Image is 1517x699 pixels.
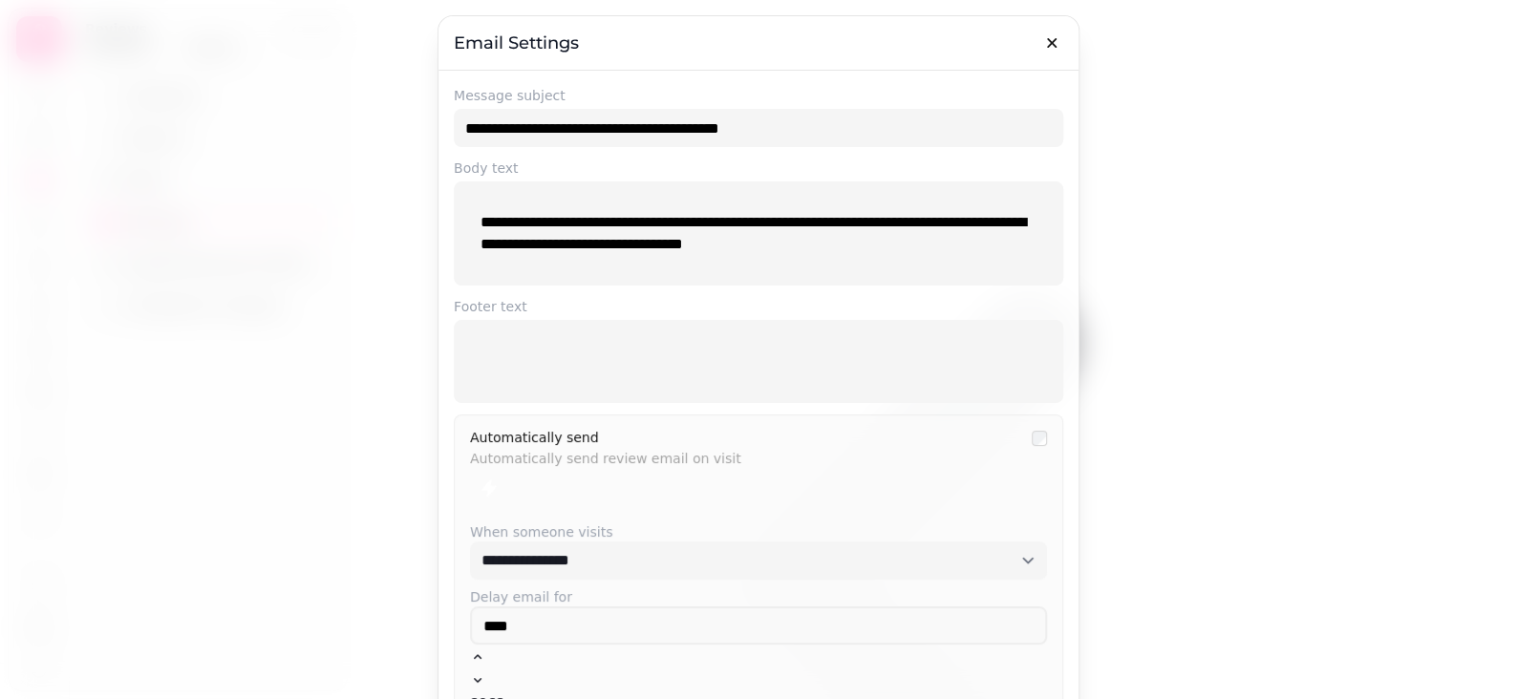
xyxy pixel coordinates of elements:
label: Footer text [454,297,1063,316]
h3: Email Settings [454,32,1063,54]
label: Message subject [454,86,1063,105]
label: When someone visits [470,522,1047,541]
label: Automatically send [470,430,599,445]
p: Automatically send review email on visit [470,444,1020,465]
label: Body text [454,159,1063,178]
label: Delay email for [470,587,1047,606]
